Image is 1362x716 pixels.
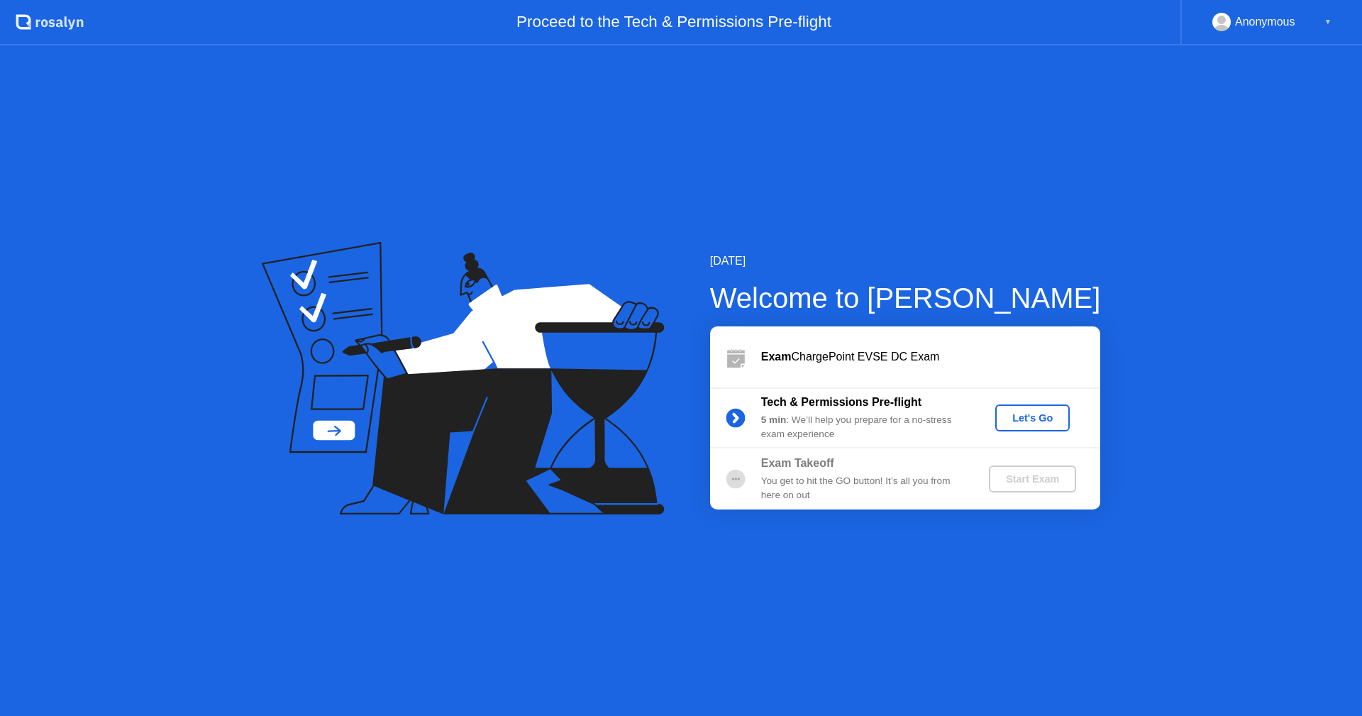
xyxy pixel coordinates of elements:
button: Start Exam [989,466,1076,492]
button: Let's Go [995,404,1070,431]
div: ChargePoint EVSE DC Exam [761,348,1100,365]
div: ▼ [1324,13,1331,31]
b: Tech & Permissions Pre-flight [761,396,921,408]
div: Anonymous [1235,13,1295,31]
div: Welcome to [PERSON_NAME] [710,277,1101,319]
div: You get to hit the GO button! It’s all you from here on out [761,474,965,503]
div: Let's Go [1001,412,1064,424]
div: : We’ll help you prepare for a no-stress exam experience [761,413,965,442]
b: 5 min [761,414,787,425]
b: Exam [761,351,792,363]
div: [DATE] [710,253,1101,270]
div: Start Exam [995,473,1070,485]
b: Exam Takeoff [761,457,834,469]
